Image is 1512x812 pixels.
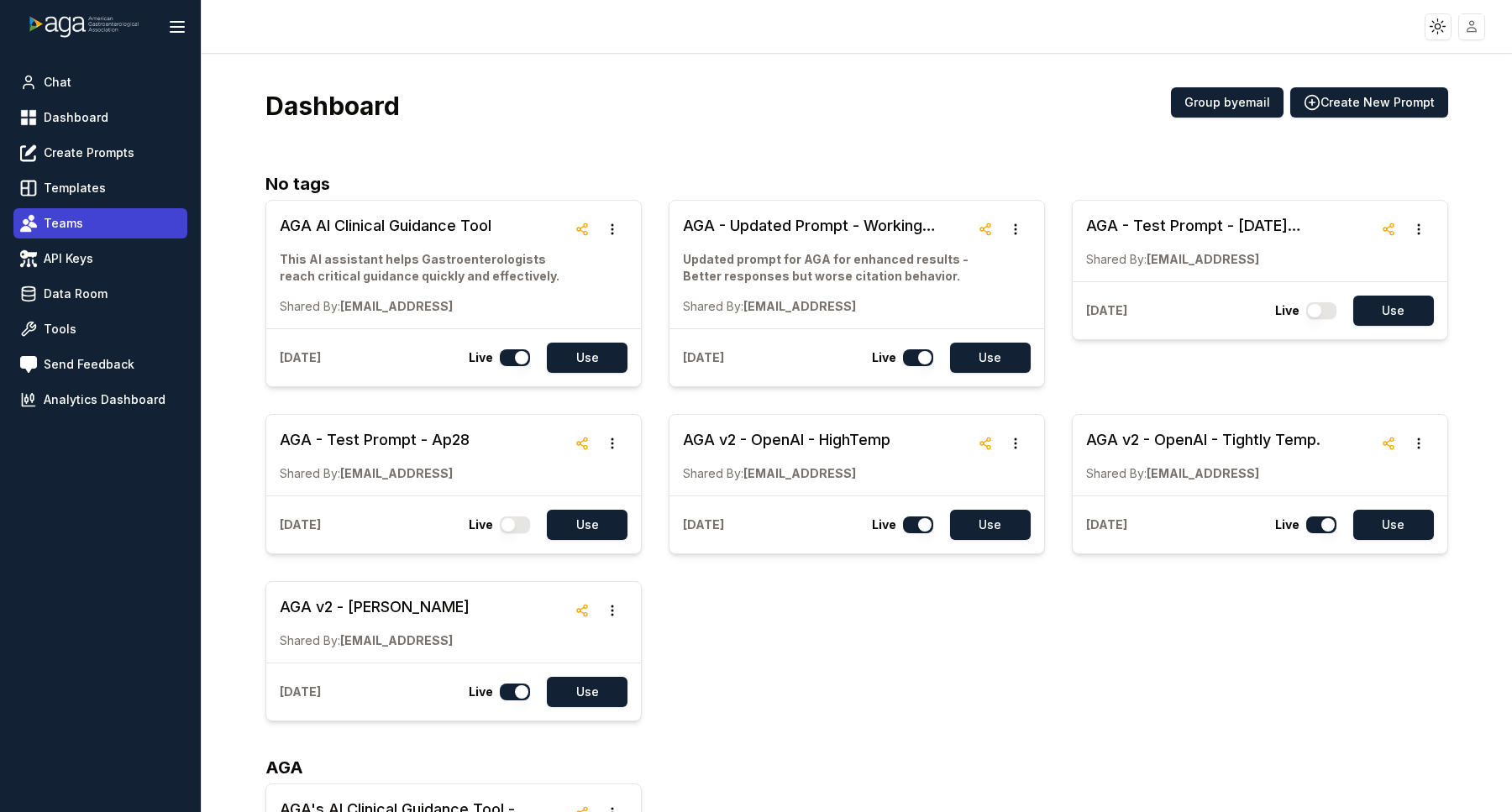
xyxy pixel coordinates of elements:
[280,349,321,366] p: [DATE]
[280,684,321,700] p: [DATE]
[44,391,165,408] span: Analytics Dashboard
[1343,510,1434,540] a: Use
[683,251,970,285] p: Updated prompt for AGA for enhanced results - Better responses but worse citation behavior.
[44,321,76,338] span: Tools
[1086,302,1127,319] p: [DATE]
[469,349,493,366] p: Live
[265,91,400,121] h3: Dashboard
[1275,516,1299,533] p: Live
[280,298,567,315] p: [EMAIL_ADDRESS]
[940,510,1031,540] a: Use
[683,466,743,480] span: Shared By:
[1086,214,1373,238] h3: AGA - Test Prompt - [DATE] ([PERSON_NAME]'s Edits) - better at citation, a bit robot and rigid.
[1086,252,1147,266] span: Shared By:
[683,214,970,315] a: AGA - Updated Prompt - Working Version - In ProgressUpdated prompt for AGA for enhanced results -...
[950,510,1031,540] button: Use
[1086,428,1320,452] h3: AGA v2 - OpenAI - Tightly Temp.
[940,343,1031,373] a: Use
[1275,302,1299,319] p: Live
[44,250,93,267] span: API Keys
[13,314,187,344] a: Tools
[683,428,890,482] a: AGA v2 - OpenAI - HighTempShared By:[EMAIL_ADDRESS]
[683,299,743,313] span: Shared By:
[13,173,187,203] a: Templates
[13,244,187,274] a: API Keys
[44,356,134,373] span: Send Feedback
[1343,296,1434,326] a: Use
[280,632,470,649] p: [EMAIL_ADDRESS]
[280,466,340,480] span: Shared By:
[1086,516,1127,533] p: [DATE]
[547,677,627,707] button: Use
[280,214,567,315] a: AGA AI Clinical Guidance ToolThis AI assistant helps Gastroenterologists reach critical guidance ...
[265,755,1448,780] h2: AGA
[547,343,627,373] button: Use
[683,428,890,452] h3: AGA v2 - OpenAI - HighTemp
[13,67,187,97] a: Chat
[280,465,470,482] p: [EMAIL_ADDRESS]
[13,349,187,380] a: Send Feedback
[469,684,493,700] p: Live
[537,343,627,373] a: Use
[280,214,567,238] h3: AGA AI Clinical Guidance Tool
[265,171,1448,196] h2: No tags
[44,215,83,232] span: Teams
[683,516,724,533] p: [DATE]
[13,102,187,133] a: Dashboard
[280,595,470,649] a: AGA v2 - [PERSON_NAME]Shared By:[EMAIL_ADDRESS]
[280,428,470,482] a: AGA - Test Prompt - Ap28Shared By:[EMAIL_ADDRESS]
[1086,251,1373,268] p: [EMAIL_ADDRESS]
[683,465,890,482] p: [EMAIL_ADDRESS]
[280,633,340,647] span: Shared By:
[1086,214,1373,268] a: AGA - Test Prompt - [DATE] ([PERSON_NAME]'s Edits) - better at citation, a bit robot and rigid.Sh...
[1086,466,1147,480] span: Shared By:
[44,144,134,161] span: Create Prompts
[44,286,108,302] span: Data Room
[13,208,187,238] a: Teams
[280,299,340,313] span: Shared By:
[13,279,187,309] a: Data Room
[683,298,970,315] p: [EMAIL_ADDRESS]
[1353,296,1434,326] button: Use
[683,349,724,366] p: [DATE]
[280,428,470,452] h3: AGA - Test Prompt - Ap28
[280,251,567,285] p: This AI assistant helps Gastroenterologists reach critical guidance quickly and effectively.
[1086,428,1320,482] a: AGA v2 - OpenAI - Tightly Temp.Shared By:[EMAIL_ADDRESS]
[20,356,37,373] img: feedback
[1171,87,1284,118] button: Group byemail
[1353,510,1434,540] button: Use
[280,516,321,533] p: [DATE]
[547,510,627,540] button: Use
[537,677,627,707] a: Use
[13,385,187,415] a: Analytics Dashboard
[44,74,71,91] span: Chat
[950,343,1031,373] button: Use
[280,595,470,619] h3: AGA v2 - [PERSON_NAME]
[44,109,108,126] span: Dashboard
[872,349,896,366] p: Live
[1290,87,1448,118] button: Create New Prompt
[44,180,106,196] span: Templates
[1460,14,1484,39] img: placeholder-user.jpg
[683,214,970,238] h3: AGA - Updated Prompt - Working Version - In Progress
[13,138,187,168] a: Create Prompts
[469,516,493,533] p: Live
[1086,465,1320,482] p: [EMAIL_ADDRESS]
[537,510,627,540] a: Use
[872,516,896,533] p: Live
